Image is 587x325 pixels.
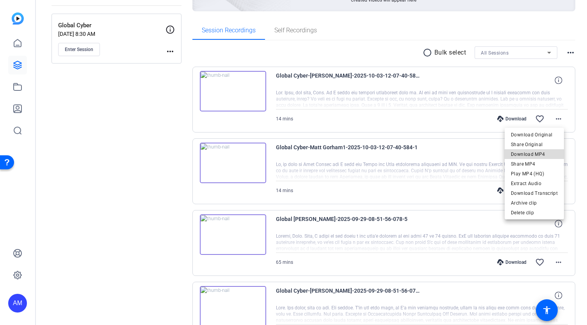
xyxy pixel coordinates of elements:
[511,208,558,217] span: Delete clip
[511,178,558,188] span: Extract Audio
[511,149,558,159] span: Download MP4
[511,188,558,198] span: Download Transcript
[511,140,558,149] span: Share Original
[511,130,558,139] span: Download Original
[511,198,558,207] span: Archive clip
[511,169,558,178] span: Play MP4 (HQ)
[511,159,558,168] span: Share MP4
